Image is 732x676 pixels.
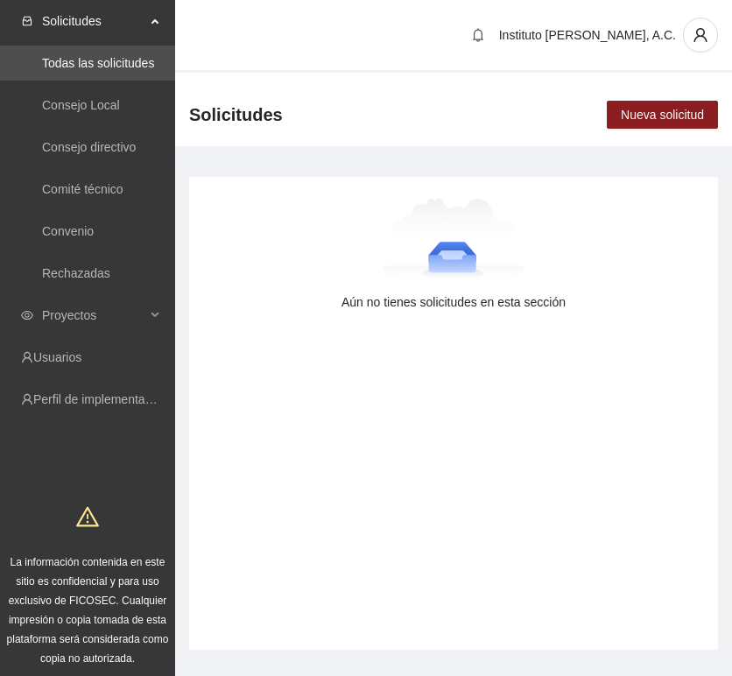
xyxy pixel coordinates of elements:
span: bell [465,28,491,42]
span: warning [76,505,99,528]
img: Aún no tienes solicitudes en esta sección [383,198,525,285]
a: Convenio [42,224,94,238]
span: inbox [21,15,33,27]
span: La información contenida en este sitio es confidencial y para uso exclusivo de FICOSEC. Cualquier... [7,556,169,665]
div: Aún no tienes solicitudes en esta sección [217,292,690,312]
a: Consejo Local [42,98,120,112]
span: Nueva solicitud [621,105,704,124]
a: Perfil de implementadora [33,392,170,406]
span: Solicitudes [42,4,145,39]
a: Todas las solicitudes [42,56,154,70]
a: Comité técnico [42,182,123,196]
span: Solicitudes [189,101,283,129]
a: Rechazadas [42,266,110,280]
button: user [683,18,718,53]
span: Instituto [PERSON_NAME], A.C. [499,28,676,42]
span: user [684,27,717,43]
button: bell [464,21,492,49]
a: Usuarios [33,350,81,364]
span: eye [21,309,33,321]
span: Proyectos [42,298,145,333]
a: Consejo directivo [42,140,136,154]
button: Nueva solicitud [607,101,718,129]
